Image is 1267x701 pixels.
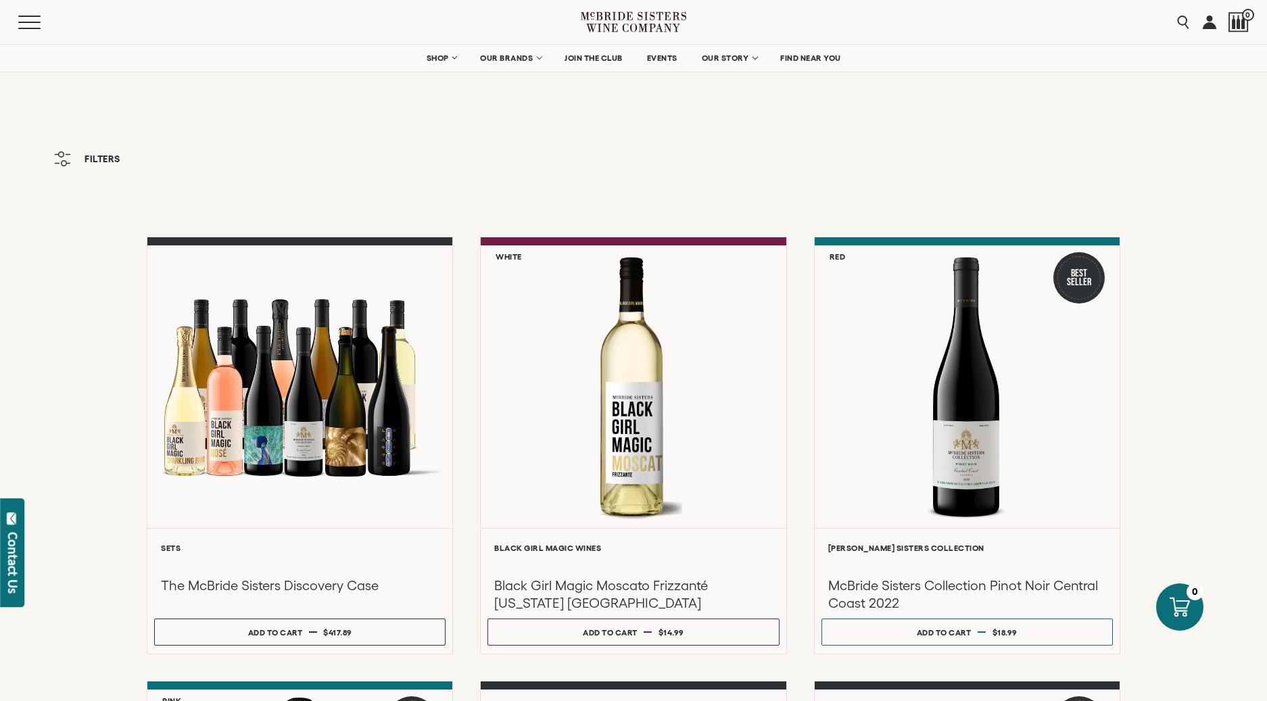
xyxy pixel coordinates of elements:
h3: The McBride Sisters Discovery Case [161,577,439,594]
span: $417.89 [323,628,352,637]
span: OUR BRANDS [480,53,533,63]
h6: Black Girl Magic Wines [494,543,772,552]
h6: Red [830,252,846,261]
h3: Black Girl Magic Moscato Frizzanté [US_STATE] [GEOGRAPHIC_DATA] [494,577,772,612]
span: JOIN THE CLUB [565,53,623,63]
h6: White [496,252,522,261]
a: OUR BRANDS [471,45,549,72]
a: FIND NEAR YOU [771,45,850,72]
a: Red Best Seller McBride Sisters Collection Central Coast Pinot Noir [PERSON_NAME] Sisters Collect... [814,237,1120,654]
h6: [PERSON_NAME] Sisters Collection [828,543,1106,552]
a: JOIN THE CLUB [556,45,631,72]
a: SHOP [417,45,464,72]
span: FIND NEAR YOU [780,53,841,63]
button: Add to cart $417.89 [154,619,446,646]
div: Contact Us [6,532,20,594]
span: $18.99 [993,628,1018,637]
button: Filters [47,145,127,173]
span: SHOP [426,53,449,63]
h6: Sets [161,543,439,552]
a: OUR STORY [693,45,765,72]
span: EVENTS [647,53,677,63]
div: 0 [1187,583,1203,600]
div: Add to cart [917,623,972,642]
a: EVENTS [638,45,686,72]
span: $14.99 [659,628,684,637]
button: Mobile Menu Trigger [18,16,67,29]
a: McBride Sisters Full Set Sets The McBride Sisters Discovery Case Add to cart $417.89 [147,237,453,654]
span: 0 [1242,9,1254,21]
button: Add to cart $14.99 [487,619,779,646]
span: OUR STORY [702,53,749,63]
h3: McBride Sisters Collection Pinot Noir Central Coast 2022 [828,577,1106,612]
button: Add to cart $18.99 [821,619,1113,646]
div: Add to cart [583,623,638,642]
a: White Black Girl Magic Moscato Frizzanté California NV Black Girl Magic Wines Black Girl Magic Mo... [480,237,786,654]
div: Add to cart [248,623,303,642]
span: Filters [85,154,120,164]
